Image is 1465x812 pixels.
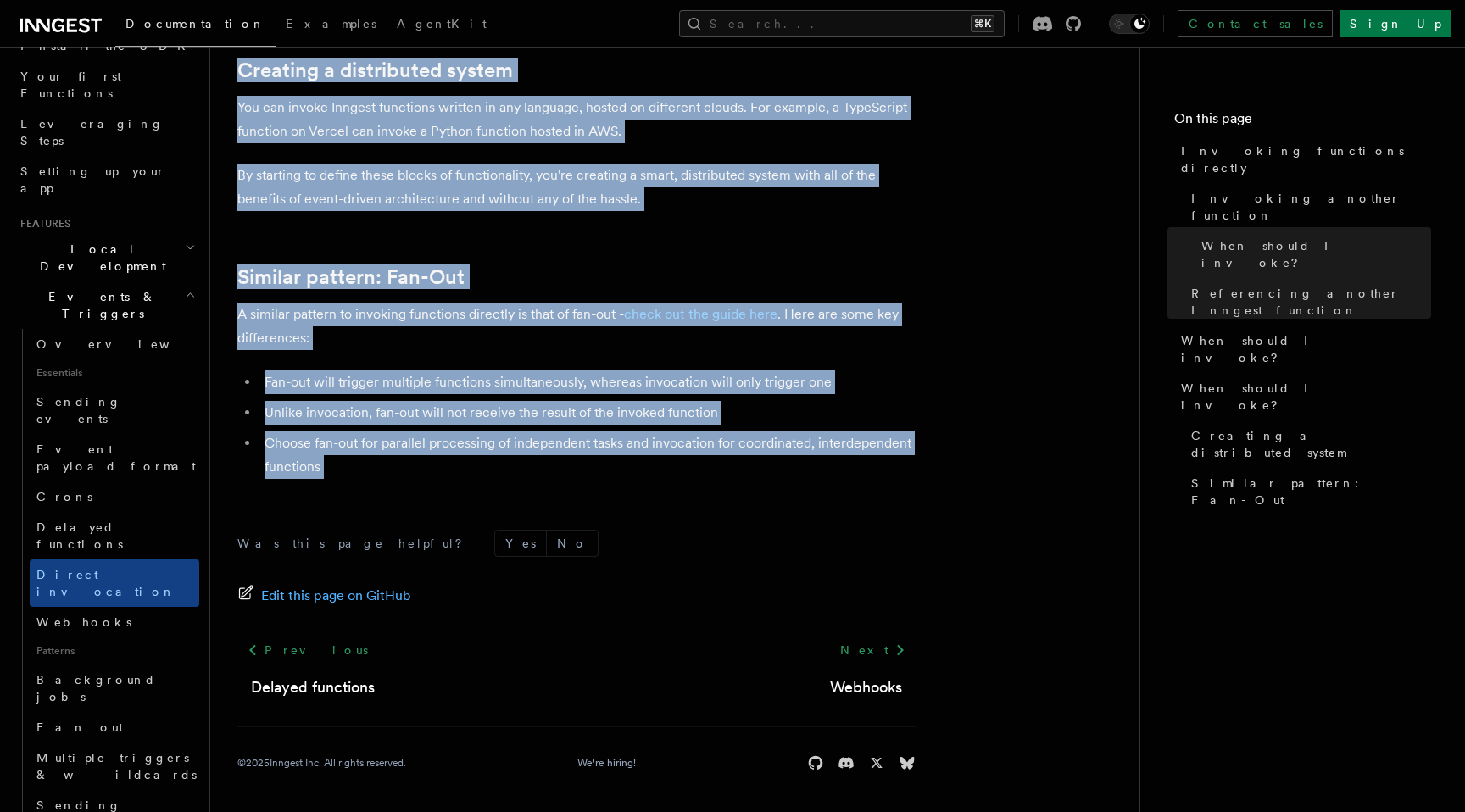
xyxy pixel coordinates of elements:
[237,164,916,211] p: By starting to define these blocks of functionality, you're creating a smart, distributed system ...
[1184,468,1431,515] a: Similar pattern: Fan-Out
[1201,237,1431,271] span: When should I invoke?
[237,535,474,552] p: Was this page helpful?
[276,5,387,46] a: Examples
[1181,142,1431,176] span: Invoking functions directly
[1191,285,1431,319] span: Referencing another Inngest function
[14,156,199,203] a: Setting up your app
[237,756,406,770] div: © 2025 Inngest Inc. All rights reserved.
[20,164,166,195] span: Setting up your app
[1184,278,1431,325] a: Referencing another Inngest function
[20,70,121,100] span: Your first Functions
[36,615,131,629] span: Webhooks
[1340,10,1451,37] a: Sign Up
[20,117,164,147] span: Leveraging Steps
[30,387,199,434] a: Sending events
[237,584,411,608] a: Edit this page on GitHub
[237,303,916,350] p: A similar pattern to invoking functions directly is that of fan-out - . Here are some key differe...
[14,288,185,322] span: Events & Triggers
[36,490,92,503] span: Crons
[495,531,546,556] button: Yes
[1191,475,1431,509] span: Similar pattern: Fan-Out
[1178,10,1333,37] a: Contact sales
[30,359,199,387] span: Essentials
[36,337,211,351] span: Overview
[36,442,196,473] span: Event payload format
[30,637,199,665] span: Patterns
[1174,136,1431,183] a: Invoking functions directly
[259,431,916,479] li: Choose fan-out for parallel processing of independent tasks and invocation for coordinated, inter...
[14,108,199,156] a: Leveraging Steps
[1191,427,1431,461] span: Creating a distributed system
[259,370,916,394] li: Fan-out will trigger multiple functions simultaneously, whereas invocation will only trigger one
[237,58,513,82] a: Creating a distributed system
[30,512,199,559] a: Delayed functions
[286,17,376,31] span: Examples
[261,584,411,608] span: Edit this page on GitHub
[1181,380,1431,414] span: When should I invoke?
[36,673,156,704] span: Background jobs
[1184,183,1431,231] a: Invoking another function
[237,96,916,143] p: You can invoke Inngest functions written in any language, hosted on different clouds. For example...
[547,531,598,556] button: No
[577,756,636,770] a: We're hiring!
[1195,231,1431,278] a: When should I invoke?
[251,676,375,699] a: Delayed functions
[830,676,902,699] a: Webhooks
[30,665,199,712] a: Background jobs
[30,329,199,359] a: Overview
[679,10,1005,37] button: Search...⌘K
[624,306,777,322] a: check out the guide here
[125,17,265,31] span: Documentation
[30,481,199,512] a: Crons
[36,568,175,598] span: Direct invocation
[387,5,497,46] a: AgentKit
[30,712,199,742] a: Fan out
[30,559,199,607] a: Direct invocation
[1184,420,1431,468] a: Creating a distributed system
[14,241,185,275] span: Local Development
[1174,373,1431,420] a: When should I invoke?
[14,61,199,108] a: Your first Functions
[830,635,916,665] a: Next
[115,5,276,47] a: Documentation
[397,17,487,31] span: AgentKit
[237,635,377,665] a: Previous
[259,401,916,425] li: Unlike invocation, fan-out will not receive the result of the invoked function
[1174,108,1431,136] h4: On this page
[30,434,199,481] a: Event payload format
[36,520,123,551] span: Delayed functions
[1191,190,1431,224] span: Invoking another function
[30,607,199,637] a: Webhooks
[1181,332,1431,366] span: When should I invoke?
[30,742,199,790] a: Multiple triggers & wildcards
[36,751,197,781] span: Multiple triggers & wildcards
[36,720,123,734] span: Fan out
[1109,14,1150,34] button: Toggle dark mode
[1174,325,1431,373] a: When should I invoke?
[14,234,199,281] button: Local Development
[237,265,465,289] a: Similar pattern: Fan-Out
[14,281,199,329] button: Events & Triggers
[36,395,121,425] span: Sending events
[14,217,70,231] span: Features
[971,15,994,32] kbd: ⌘K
